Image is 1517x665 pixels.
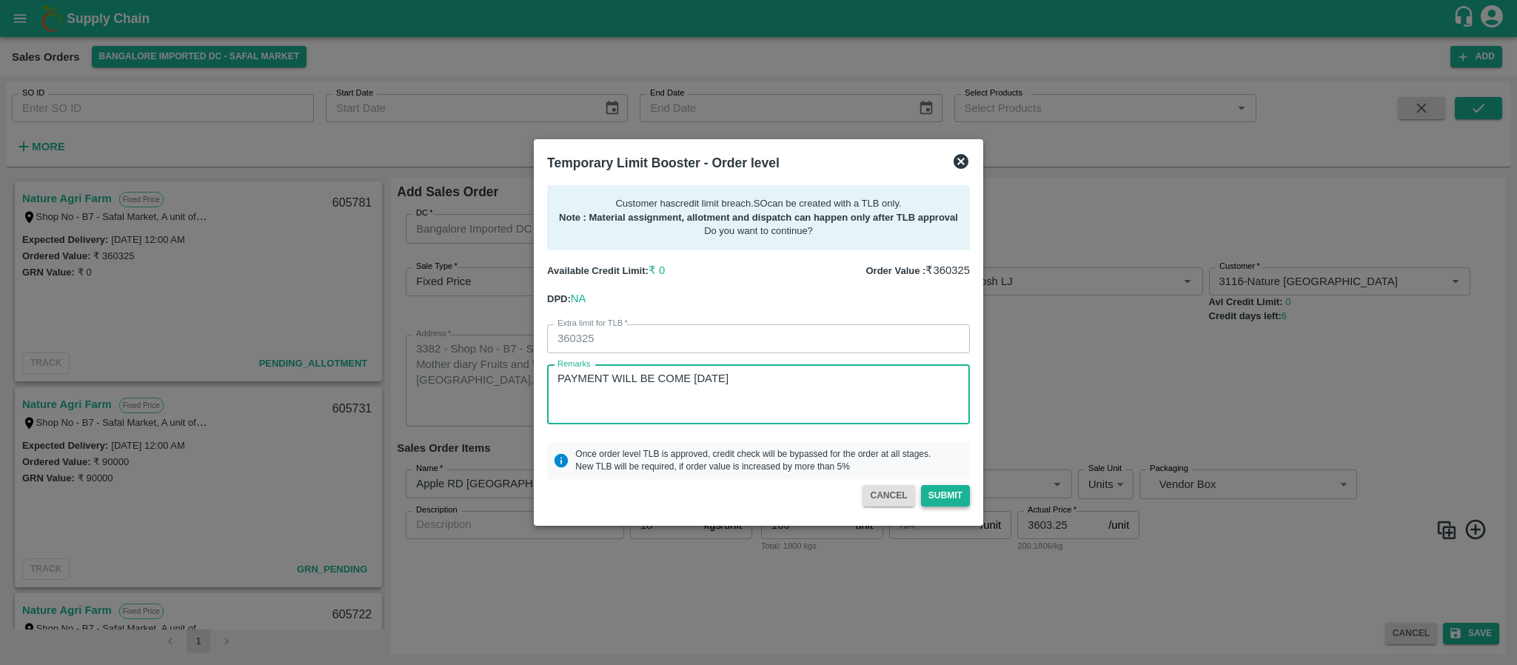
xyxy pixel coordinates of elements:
b: Order Value : [865,265,925,276]
span: ₹ 360325 [925,264,970,276]
span: NA [571,293,586,304]
p: Customer has credit limit breach . SO can be created with a TLB only. [559,197,958,211]
textarea: PAYMENT WILL BE COME [DATE] [557,371,960,418]
p: Once order level TLB is approved, credit check will be bypassed for the order at all stages. New ... [575,448,931,473]
button: Submit [921,485,970,507]
span: ₹ 0 [649,264,665,276]
b: DPD: [547,293,571,304]
b: Temporary Limit Booster - Order level [547,156,780,170]
p: Do you want to continue? [559,224,958,238]
input: Enter value [547,324,970,352]
label: Extra limit for TLB [557,318,628,330]
b: Available Credit Limit: [547,265,649,276]
label: Remarks [557,358,591,370]
p: Note : Material assignment, allotment and dispatch can happen only after TLB approval [559,211,958,225]
button: CANCEL [863,485,914,507]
